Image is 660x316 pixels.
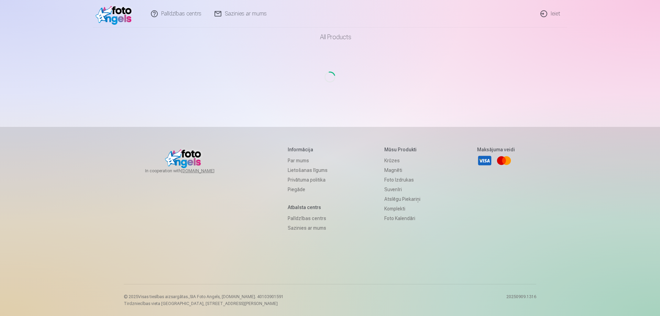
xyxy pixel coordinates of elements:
[477,146,515,153] h5: Maksājuma veidi
[477,153,492,168] a: Visa
[124,294,284,299] p: © 2025 Visas tiesības aizsargātas. ,
[288,165,328,175] a: Lietošanas līgums
[496,153,511,168] a: Mastercard
[288,175,328,185] a: Privātuma politika
[288,185,328,194] a: Piegāde
[384,214,420,223] a: Foto kalendāri
[384,146,420,153] h5: Mūsu produkti
[288,146,328,153] h5: Informācija
[124,301,284,306] p: Tirdzniecības vieta [GEOGRAPHIC_DATA], [STREET_ADDRESS][PERSON_NAME]
[384,175,420,185] a: Foto izdrukas
[96,3,135,25] img: /fa1
[145,168,231,174] span: In cooperation with
[384,185,420,194] a: Suvenīri
[384,204,420,214] a: Komplekti
[301,28,360,47] a: All products
[384,194,420,204] a: Atslēgu piekariņi
[384,156,420,165] a: Krūzes
[288,214,328,223] a: Palīdzības centrs
[190,294,284,299] span: SIA Foto Angels, [DOMAIN_NAME]. 40103901591
[288,223,328,233] a: Sazinies ar mums
[181,168,231,174] a: [DOMAIN_NAME]
[506,294,536,306] p: 20250909.1316
[288,156,328,165] a: Par mums
[384,165,420,175] a: Magnēti
[288,204,328,211] h5: Atbalsta centrs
